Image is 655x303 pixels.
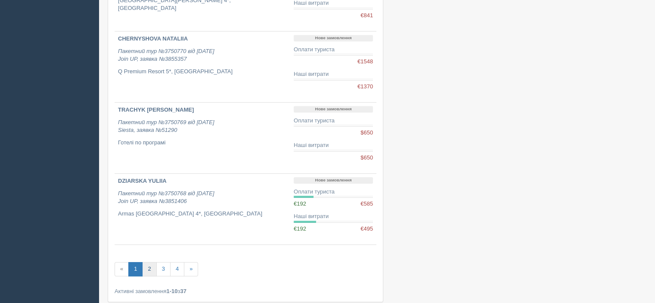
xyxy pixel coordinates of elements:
span: €1548 [357,58,373,66]
a: 3 [156,262,171,276]
span: €841 [360,12,373,20]
a: DZIARSKA YULIIA Пакетний тур №3750768 від [DATE]Join UP, заявка №3851406 Armas [GEOGRAPHIC_DATA] ... [115,174,290,244]
b: CHERNYSHOVA NATALIIA [118,35,188,42]
div: Оплати туриста [294,117,373,125]
p: Q Premium Resort 5*, [GEOGRAPHIC_DATA] [118,68,287,76]
div: Наші витрати [294,141,373,150]
a: CHERNYSHOVA NATALIIA Пакетний тур №3750770 від [DATE]Join UP, заявка №3855357 Q Premium Resort 5*... [115,31,290,102]
a: TRACHYK [PERSON_NAME] Пакетний тур №3750769 від [DATE]Siesta, заявка №51290 Готелі по програмі [115,103,290,173]
i: Пакетний тур №3750769 від [DATE] Siesta, заявка №51290 [118,119,214,134]
div: Наші витрати [294,212,373,221]
b: TRACHYK [PERSON_NAME] [118,106,194,113]
div: Наші витрати [294,70,373,78]
p: Нове замовлення [294,35,373,41]
p: Нове замовлення [294,106,373,112]
span: €1370 [357,83,373,91]
span: « [115,262,129,276]
span: €585 [360,200,373,208]
b: 1-10 [167,288,178,294]
div: Оплати туриста [294,188,373,196]
span: €192 [294,200,306,207]
div: Активні замовлення з [115,287,376,295]
i: Пакетний тур №3750770 від [DATE] Join UP, заявка №3855357 [118,48,214,62]
p: Armas [GEOGRAPHIC_DATA] 4*, [GEOGRAPHIC_DATA] [118,210,287,218]
b: DZIARSKA YULIIA [118,178,167,184]
a: 1 [128,262,143,276]
a: » [184,262,198,276]
b: 37 [180,288,186,294]
p: Нове замовлення [294,177,373,184]
span: $650 [360,154,373,162]
div: Оплати туриста [294,46,373,54]
a: 2 [142,262,156,276]
a: 4 [170,262,184,276]
p: Готелі по програмі [118,139,287,147]
span: €192 [294,225,306,232]
i: Пакетний тур №3750768 від [DATE] Join UP, заявка №3851406 [118,190,214,205]
span: $650 [360,129,373,137]
span: €495 [360,225,373,233]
